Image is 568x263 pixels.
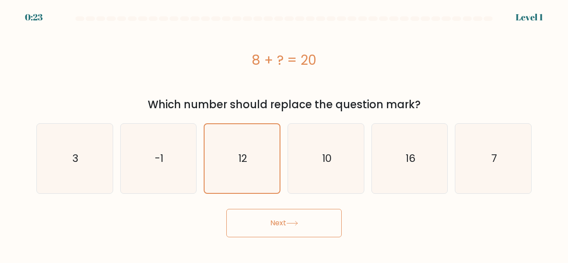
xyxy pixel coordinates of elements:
[226,209,342,237] button: Next
[322,151,331,166] text: 10
[155,151,163,166] text: -1
[238,151,247,165] text: 12
[25,11,43,24] div: 0:23
[72,151,79,166] text: 3
[406,151,415,166] text: 16
[516,11,543,24] div: Level 1
[491,151,497,166] text: 7
[36,50,532,70] div: 8 + ? = 20
[42,97,526,113] div: Which number should replace the question mark?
